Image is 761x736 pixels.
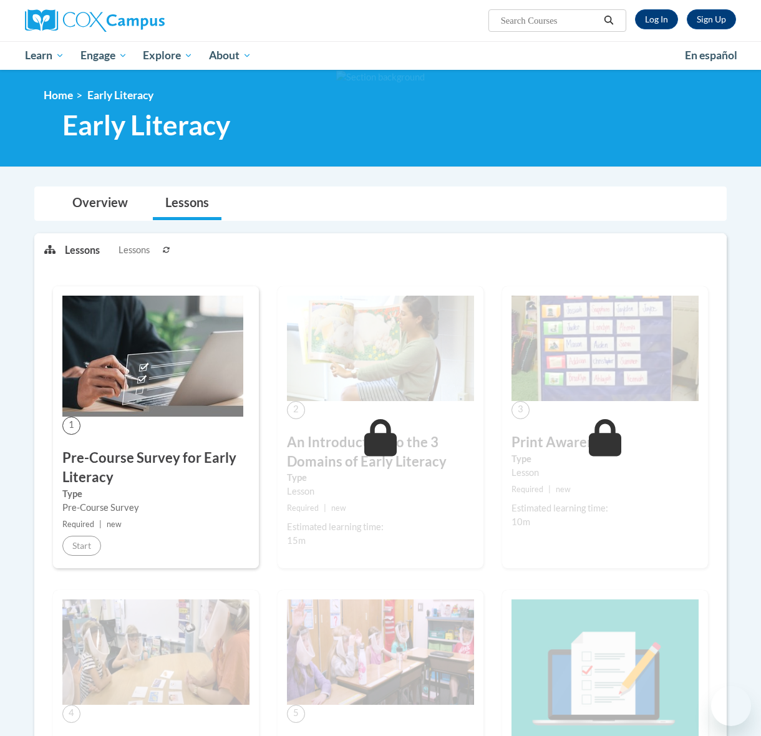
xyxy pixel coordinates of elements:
[511,466,699,480] div: Lesson
[16,41,745,70] div: Main menu
[511,433,699,452] h3: Print Awareness
[201,41,259,70] a: About
[287,471,474,485] label: Type
[287,433,474,472] h3: An Introduction to the 3 Domains of Early Literacy
[25,9,250,32] a: Cox Campus
[60,187,140,220] a: Overview
[287,485,474,498] div: Lesson
[25,9,165,32] img: Cox Campus
[72,41,135,70] a: Engage
[107,520,122,529] span: new
[635,9,678,29] a: Log In
[511,516,530,527] span: 10m
[711,686,751,726] iframe: Button to launch messaging window
[287,503,319,513] span: Required
[287,599,474,705] img: Course Image
[287,535,306,546] span: 15m
[62,705,80,723] span: 4
[599,13,618,28] button: Search
[44,89,73,102] a: Home
[548,485,551,494] span: |
[62,296,243,417] img: Course Image
[511,296,699,401] img: Course Image
[511,452,699,466] label: Type
[324,503,326,513] span: |
[135,41,201,70] a: Explore
[287,401,305,419] span: 2
[143,48,193,63] span: Explore
[62,417,80,435] span: 1
[65,243,100,257] p: Lessons
[99,520,102,529] span: |
[119,243,150,257] span: Lessons
[511,485,543,494] span: Required
[677,42,745,69] a: En español
[17,41,72,70] a: Learn
[25,48,64,63] span: Learn
[511,501,699,515] div: Estimated learning time:
[87,89,153,102] span: Early Literacy
[336,70,425,84] img: Section background
[62,448,250,487] h3: Pre-Course Survey for Early Literacy
[62,109,230,142] span: Early Literacy
[62,599,250,705] img: Course Image
[62,520,94,529] span: Required
[685,49,737,62] span: En español
[62,536,101,556] button: Start
[62,501,250,515] div: Pre-Course Survey
[209,48,251,63] span: About
[687,9,736,29] a: Register
[511,401,530,419] span: 3
[331,503,346,513] span: new
[500,13,599,28] input: Search Courses
[62,487,250,501] label: Type
[287,520,474,534] div: Estimated learning time:
[287,705,305,723] span: 5
[153,187,221,220] a: Lessons
[287,296,474,401] img: Course Image
[556,485,571,494] span: new
[80,48,127,63] span: Engage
